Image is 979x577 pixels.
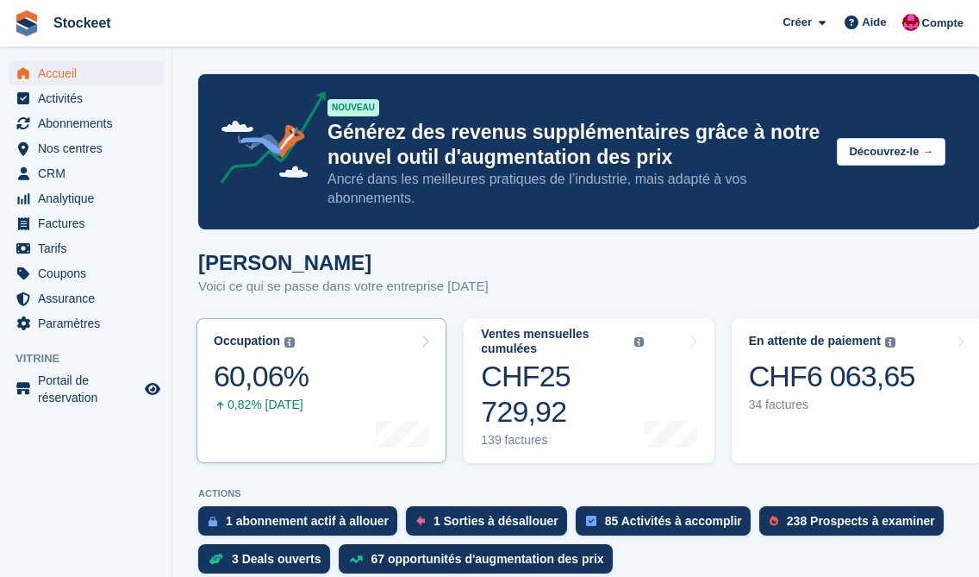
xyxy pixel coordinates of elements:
div: En attente de paiement [749,334,881,348]
a: menu [9,236,163,260]
a: menu [9,186,163,210]
div: 34 factures [749,398,915,412]
span: Vitrine [16,350,171,367]
span: Coupons [38,261,141,285]
p: Générez des revenus supplémentaires grâce à notre nouvel outil d'augmentation des prix [327,120,823,170]
button: Découvrez-le → [837,138,945,166]
span: Assurance [38,286,141,310]
img: price_increase_opportunities-93ffe204e8149a01c8c9dc8f82e8f89637d9d84a8eef4429ea346261dce0b2c0.svg [349,555,363,563]
a: menu [9,261,163,285]
a: menu [9,311,163,336]
span: Factures [38,211,141,235]
img: prospect-51fa495bee0391a8d652442698ab0144808aea92771e9ea1ae160a38d050c398.svg [770,516,778,526]
a: menu [9,61,163,85]
div: 0,82% [DATE] [214,398,309,412]
a: menu [9,111,163,135]
p: Voici ce qui se passe dans votre entreprise [DATE] [198,277,489,297]
img: stora-icon-8386f47178a22dfd0bd8f6a31ec36ba5ce8667c1dd55bd0f319d3a0aa187defe.svg [14,10,40,36]
span: Paramètres [38,311,141,336]
img: price-adjustments-announcement-icon-8257ccfd72463d97f412b2fc003d46551f7dbcb40ab6d574587a9cd5c0d94... [206,91,327,190]
div: 1 abonnement actif à allouer [226,514,389,528]
span: Activités [38,86,141,110]
a: menu [9,286,163,310]
a: menu [9,136,163,160]
span: Analytique [38,186,141,210]
a: Occupation 60,06% 0,82% [DATE] [196,318,446,463]
a: menu [9,211,163,235]
a: menu [9,86,163,110]
div: 60,06% [214,359,309,394]
a: Stockeet [47,9,118,37]
img: task-75834270c22a3079a89374b754ae025e5fb1db73e45f91037f5363f120a921f8.svg [586,516,596,526]
div: 1 Sorties à désallouer [433,514,558,528]
span: Créer [783,14,812,31]
a: 85 Activités à accomplir [576,506,759,544]
div: 139 factures [481,433,643,448]
p: Ancré dans les meilleures pratiques de l’industrie, mais adapté à vos abonnements. [327,170,823,208]
div: 67 opportunités d'augmentation des prix [371,552,604,566]
span: CRM [38,161,141,185]
a: Ventes mensuelles cumulées CHF25 729,92 139 factures [464,318,714,463]
a: 1 Sorties à désallouer [406,506,576,544]
div: CHF25 729,92 [481,359,643,430]
span: Nos centres [38,136,141,160]
a: 1 abonnement actif à allouer [198,506,406,544]
div: Ventes mensuelles cumulées [481,327,630,356]
div: CHF6 063,65 [749,359,915,394]
div: 3 Deals ouverts [232,552,321,566]
a: 238 Prospects à examiner [759,506,952,544]
img: active_subscription_to_allocate_icon-d502201f5373d7db506a760aba3b589e785aa758c864c3986d89f69b8ff3... [209,516,217,527]
img: move_outs_to_deallocate_icon-f764333ba52eb49d3ac5e1228854f67142a1ed5810a6f6cc68b1a99e826820c5.svg [416,516,425,526]
a: menu [9,161,163,185]
div: NOUVEAU [327,99,379,116]
div: 85 Activités à accomplir [605,514,742,528]
a: Boutique d'aperçu [142,379,163,399]
span: Portail de réservation [38,372,141,406]
span: Aide [862,14,886,31]
span: Compte [922,15,963,32]
div: Occupation [214,334,280,348]
span: Accueil [38,61,141,85]
span: Abonnements [38,111,141,135]
h1: [PERSON_NAME] [198,251,489,274]
img: icon-info-grey-7440780725fd019a000dd9b08b2336e03edf1995a4989e88bcd33f0948082b44.svg [634,337,644,347]
img: Valentin BURDET [902,14,920,31]
img: icon-info-grey-7440780725fd019a000dd9b08b2336e03edf1995a4989e88bcd33f0948082b44.svg [284,337,295,348]
span: Tarifs [38,236,141,260]
img: icon-info-grey-7440780725fd019a000dd9b08b2336e03edf1995a4989e88bcd33f0948082b44.svg [885,337,895,348]
img: deal-1b604bf984904fb50ccaf53a9ad4b4a5d6e5aea283cecdc64d6e3604feb123c2.svg [209,553,223,565]
a: menu [9,372,163,406]
div: 238 Prospects à examiner [787,514,935,528]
